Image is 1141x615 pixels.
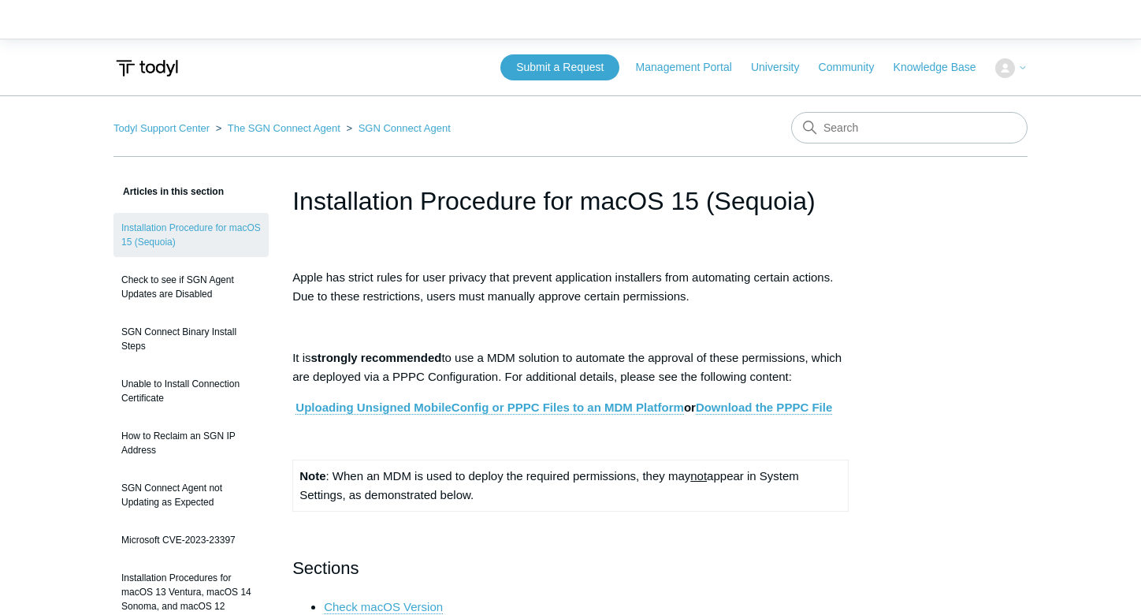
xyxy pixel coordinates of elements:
input: Search [791,112,1028,143]
li: Todyl Support Center [113,122,213,134]
td: : When an MDM is used to deploy the required permissions, they may appear in System Settings, as ... [293,460,849,512]
h2: Sections [292,554,849,582]
a: Community [819,59,890,76]
a: How to Reclaim an SGN IP Address [113,421,269,465]
a: SGN Connect Agent [359,122,451,134]
h1: Installation Procedure for macOS 15 (Sequoia) [292,182,849,220]
a: Microsoft CVE-2023-23397 [113,525,269,555]
a: Management Portal [636,59,748,76]
span: not [690,469,707,483]
img: Todyl Support Center Help Center home page [113,54,180,83]
strong: strongly recommended [311,351,442,364]
a: Unable to Install Connection Certificate [113,369,269,413]
p: It is to use a MDM solution to automate the approval of these permissions, which are deployed via... [292,348,849,386]
a: Submit a Request [500,54,619,80]
a: Uploading Unsigned MobileConfig or PPPC Files to an MDM Platform [295,401,684,415]
a: SGN Connect Binary Install Steps [113,317,269,361]
a: SGN Connect Agent not Updating as Expected [113,473,269,517]
strong: or [295,401,832,415]
li: SGN Connect Agent [343,122,450,134]
a: Knowledge Base [894,59,992,76]
p: Apple has strict rules for user privacy that prevent application installers from automating certa... [292,268,849,306]
a: Download the PPPC File [696,401,832,415]
li: The SGN Connect Agent [213,122,344,134]
a: Installation Procedure for macOS 15 (Sequoia) [113,213,269,257]
a: Todyl Support Center [113,122,210,134]
a: Check to see if SGN Agent Updates are Disabled [113,265,269,309]
a: University [751,59,815,76]
a: The SGN Connect Agent [228,122,340,134]
a: Check macOS Version [324,600,443,614]
strong: Note [299,469,325,483]
span: Articles in this section [113,186,224,197]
